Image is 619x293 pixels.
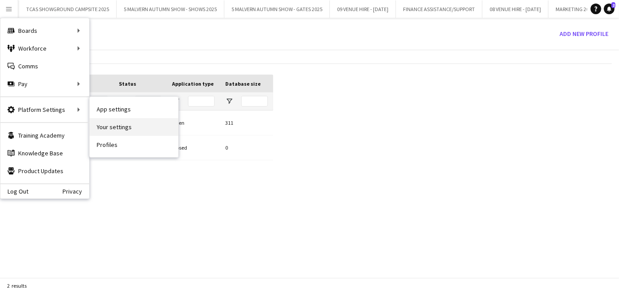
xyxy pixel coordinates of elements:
[117,0,224,18] button: 5 MALVERN AUTUMN SHOW - SHOWS 2025
[396,0,482,18] button: FINANCE ASSISTANCE/SUPPORT
[0,40,89,57] div: Workforce
[167,135,220,160] div: Closed
[225,80,261,87] span: Database size
[611,2,615,8] span: 2
[172,80,214,87] span: Application type
[167,111,220,135] div: Open
[19,0,117,18] button: TCAS SHOWGROUND CAMPSITE 2025
[119,80,136,87] span: Status
[0,162,89,180] a: Product Updates
[330,0,396,18] button: 09 VENUE HIRE - [DATE]
[224,0,330,18] button: 5 MALVERN AUTUMN SHOW - GATES 2025
[556,27,612,41] button: Add new Profile
[220,111,273,135] div: 311
[0,127,89,144] a: Training Academy
[548,0,602,18] button: MARKETING 2025
[90,136,178,154] a: Profiles
[0,57,89,75] a: Comms
[188,96,215,107] input: Application type Filter Input
[0,144,89,162] a: Knowledge Base
[0,188,28,195] a: Log Out
[0,101,89,119] div: Platform Settings
[90,100,178,118] a: App settings
[0,75,89,93] div: Pay
[135,96,161,107] input: Status Filter Input
[0,22,89,40] div: Boards
[220,135,273,160] div: 0
[604,4,615,14] a: 2
[241,96,268,107] input: Database size Filter Input
[90,118,178,136] a: Your settings
[482,0,548,18] button: 08 VENUE HIRE - [DATE]
[63,188,89,195] a: Privacy
[225,97,233,105] button: Open Filter Menu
